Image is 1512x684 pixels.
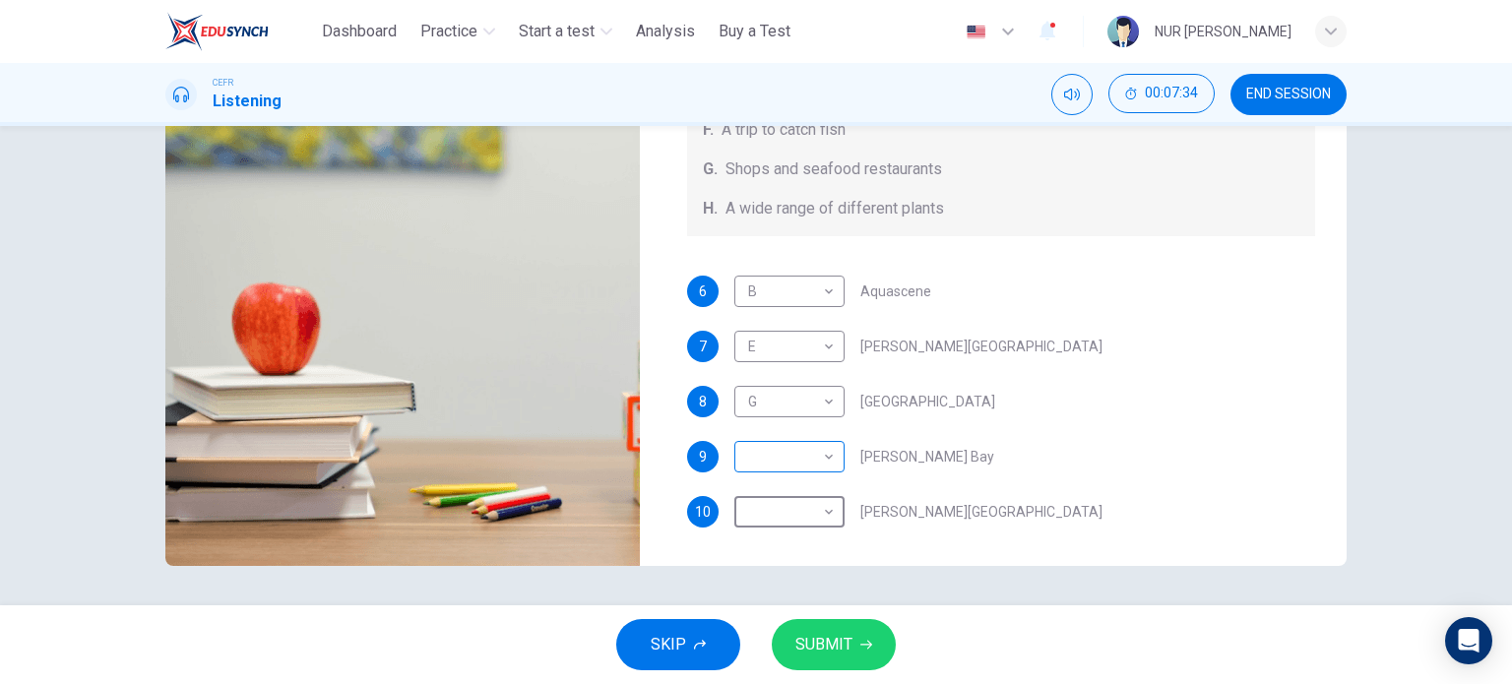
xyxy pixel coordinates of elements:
[651,631,686,658] span: SKIP
[734,264,838,320] div: B
[322,20,397,43] span: Dashboard
[860,395,995,408] span: [GEOGRAPHIC_DATA]
[1107,16,1139,47] img: Profile picture
[1108,74,1215,113] button: 00:07:34
[860,450,994,464] span: [PERSON_NAME] Bay
[1051,74,1093,115] div: Mute
[1108,74,1215,115] div: Hide
[165,87,640,566] img: Darwin, Australia
[734,319,838,375] div: E
[719,20,790,43] span: Buy a Test
[772,619,896,670] button: SUBMIT
[795,631,852,658] span: SUBMIT
[703,157,718,181] span: G.
[165,12,314,51] a: ELTC logo
[699,395,707,408] span: 8
[1155,20,1291,43] div: NUR [PERSON_NAME]
[699,450,707,464] span: 9
[711,14,798,49] button: Buy a Test
[511,14,620,49] button: Start a test
[1230,74,1347,115] button: END SESSION
[699,340,707,353] span: 7
[1445,617,1492,664] div: Open Intercom Messenger
[420,20,477,43] span: Practice
[628,14,703,49] button: Analysis
[725,197,944,220] span: A wide range of different plants
[860,284,931,298] span: Aquascene
[519,20,595,43] span: Start a test
[213,90,282,113] h1: Listening
[1246,87,1331,102] span: END SESSION
[860,340,1102,353] span: [PERSON_NAME][GEOGRAPHIC_DATA]
[636,20,695,43] span: Analysis
[725,157,942,181] span: Shops and seafood restaurants
[1145,86,1198,101] span: 00:07:34
[314,14,405,49] button: Dashboard
[722,118,846,142] span: A trip to catch fish
[412,14,503,49] button: Practice
[695,505,711,519] span: 10
[165,12,269,51] img: ELTC logo
[213,76,233,90] span: CEFR
[699,284,707,298] span: 6
[860,505,1102,519] span: [PERSON_NAME][GEOGRAPHIC_DATA]
[616,619,740,670] button: SKIP
[703,118,714,142] span: F.
[703,197,718,220] span: H.
[964,25,988,39] img: en
[734,374,838,430] div: G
